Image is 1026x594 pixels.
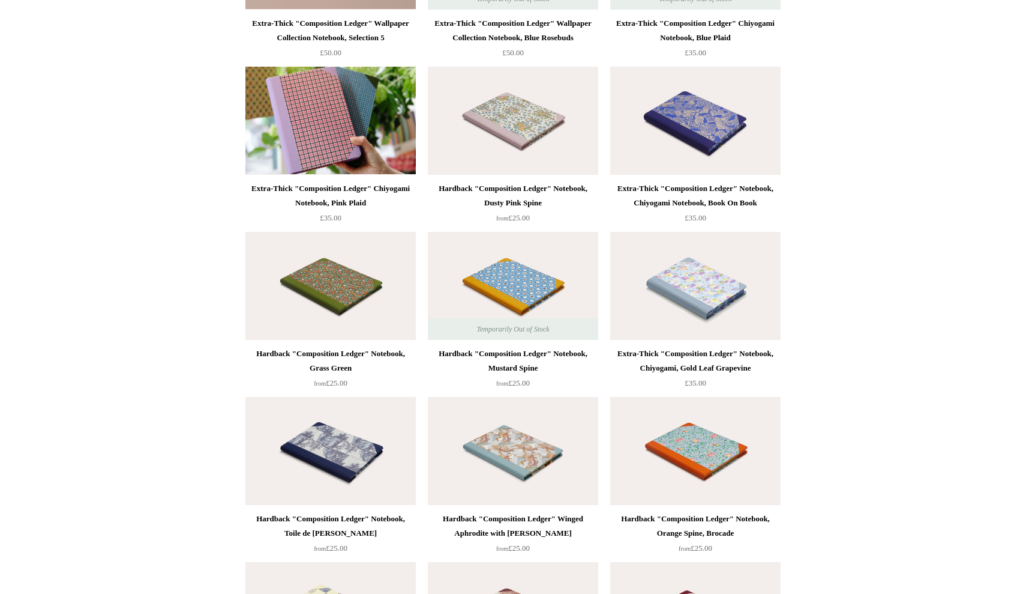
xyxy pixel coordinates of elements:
a: Extra-Thick "Composition Ledger" Notebook, Chiyogami Notebook, Book On Book Extra-Thick "Composit... [610,67,781,175]
div: Extra-Thick "Composition Ledger" Chiyogami Notebook, Blue Plaid [613,16,778,45]
a: Extra-Thick "Composition Ledger" Notebook, Chiyogami Notebook, Book On Book £35.00 [610,181,781,231]
a: Hardback "Composition Ledger" Winged Aphrodite with Cherubs Hardback "Composition Ledger" Winged ... [428,397,598,505]
a: Extra-Thick "Composition Ledger" Wallpaper Collection Notebook, Selection 5 £50.00 [245,16,416,65]
img: Hardback "Composition Ledger" Winged Aphrodite with Cherubs [428,397,598,505]
a: Extra-Thick "Composition Ledger" Chiyogami Notebook, Pink Plaid £35.00 [245,181,416,231]
span: £25.00 [314,378,347,387]
span: £25.00 [679,544,712,553]
span: from [314,380,326,387]
div: Extra-Thick "Composition Ledger" Wallpaper Collection Notebook, Selection 5 [248,16,413,45]
a: Hardback "Composition Ledger" Notebook, Dusty Pink Spine Hardback "Composition Ledger" Notebook, ... [428,67,598,175]
a: Hardback "Composition Ledger" Notebook, Mustard Spine from£25.00 [428,347,598,396]
a: Hardback "Composition Ledger" Notebook, Orange Spine, Brocade from£25.00 [610,512,781,561]
a: Extra-Thick "Composition Ledger" Notebook, Chiyogami, Gold Leaf Grapevine Extra-Thick "Compositio... [610,232,781,340]
a: Hardback "Composition Ledger" Notebook, Grass Green Hardback "Composition Ledger" Notebook, Grass... [245,232,416,340]
span: £25.00 [496,213,530,222]
span: from [496,215,508,222]
a: Hardback "Composition Ledger" Notebook, Toile de Jouy Hardback "Composition Ledger" Notebook, Toi... [245,397,416,505]
span: £35.00 [685,213,706,222]
a: Hardback "Composition Ledger" Notebook, Toile de [PERSON_NAME] from£25.00 [245,512,416,561]
span: Temporarily Out of Stock [464,318,561,340]
img: Hardback "Composition Ledger" Notebook, Orange Spine, Brocade [610,397,781,505]
a: Extra-Thick "Composition Ledger" Wallpaper Collection Notebook, Blue Rosebuds £50.00 [428,16,598,65]
div: Extra-Thick "Composition Ledger" Notebook, Chiyogami, Gold Leaf Grapevine [613,347,778,375]
a: Hardback "Composition Ledger" Winged Aphrodite with [PERSON_NAME] from£25.00 [428,512,598,561]
img: Extra-Thick "Composition Ledger" Notebook, Chiyogami Notebook, Book On Book [610,67,781,175]
div: Hardback "Composition Ledger" Notebook, Orange Spine, Brocade [613,512,778,541]
a: Hardback "Composition Ledger" Notebook, Dusty Pink Spine from£25.00 [428,181,598,231]
div: Hardback "Composition Ledger" Notebook, Toile de [PERSON_NAME] [248,512,413,541]
div: Hardback "Composition Ledger" Notebook, Mustard Spine [431,347,595,375]
span: £25.00 [314,544,347,553]
div: Extra-Thick "Composition Ledger" Notebook, Chiyogami Notebook, Book On Book [613,181,778,210]
a: Hardback "Composition Ledger" Notebook, Orange Spine, Brocade Hardback "Composition Ledger" Noteb... [610,397,781,505]
a: Extra-Thick "Composition Ledger" Chiyogami Notebook, Blue Plaid £35.00 [610,16,781,65]
img: Extra-Thick "Composition Ledger" Notebook, Chiyogami, Gold Leaf Grapevine [610,232,781,340]
a: Extra-Thick "Composition Ledger" Chiyogami Notebook, Pink Plaid Extra-Thick "Composition Ledger" ... [245,67,416,175]
span: from [314,545,326,552]
span: from [496,545,508,552]
span: from [496,380,508,387]
span: £25.00 [496,544,530,553]
img: Extra-Thick "Composition Ledger" Chiyogami Notebook, Pink Plaid [245,67,416,175]
div: Extra-Thick "Composition Ledger" Chiyogami Notebook, Pink Plaid [248,181,413,210]
span: £25.00 [496,378,530,387]
div: Hardback "Composition Ledger" Notebook, Dusty Pink Spine [431,181,595,210]
span: £50.00 [320,48,341,57]
span: from [679,545,691,552]
span: £35.00 [320,213,341,222]
div: Extra-Thick "Composition Ledger" Wallpaper Collection Notebook, Blue Rosebuds [431,16,595,45]
img: Hardback "Composition Ledger" Notebook, Mustard Spine [428,232,598,340]
img: Hardback "Composition Ledger" Notebook, Toile de Jouy [245,397,416,505]
span: £35.00 [685,378,706,387]
img: Hardback "Composition Ledger" Notebook, Grass Green [245,232,416,340]
div: Hardback "Composition Ledger" Winged Aphrodite with [PERSON_NAME] [431,512,595,541]
a: Hardback "Composition Ledger" Notebook, Grass Green from£25.00 [245,347,416,396]
span: £50.00 [502,48,524,57]
img: Hardback "Composition Ledger" Notebook, Dusty Pink Spine [428,67,598,175]
div: Hardback "Composition Ledger" Notebook, Grass Green [248,347,413,375]
a: Extra-Thick "Composition Ledger" Notebook, Chiyogami, Gold Leaf Grapevine £35.00 [610,347,781,396]
a: Hardback "Composition Ledger" Notebook, Mustard Spine Hardback "Composition Ledger" Notebook, Mus... [428,232,598,340]
span: £35.00 [685,48,706,57]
